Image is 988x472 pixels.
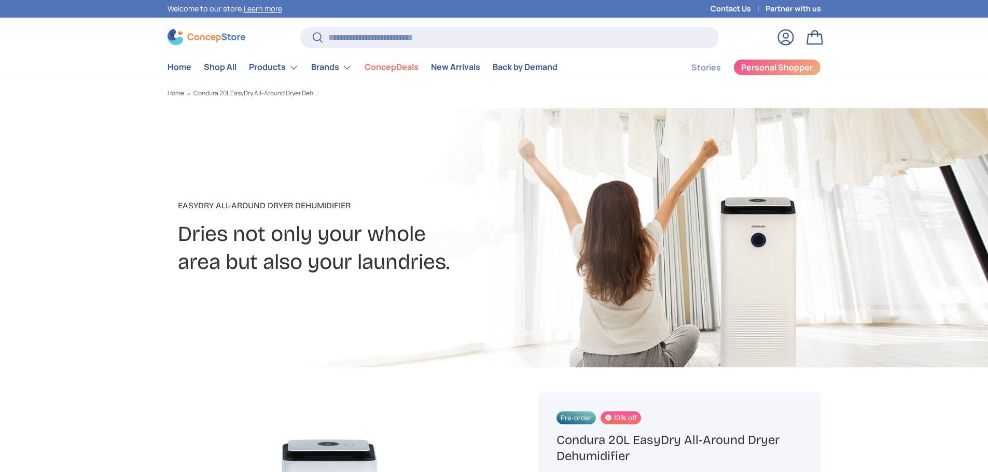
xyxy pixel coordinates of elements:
a: Personal Shopper [733,59,821,76]
a: Home [168,90,184,96]
nav: Secondary [666,57,821,78]
a: Learn more [244,4,282,13]
nav: Primary [168,57,558,78]
h2: Dries not only your whole area but also your laundries. [178,220,576,276]
p: EasyDry All-Around Dryer Dehumidifier [178,199,576,212]
span: 10% off [601,411,641,424]
a: Home [168,57,191,77]
span: Personal Shopper [741,63,813,71]
a: Brands [311,57,352,78]
a: Products [249,57,299,78]
h1: Condura 20L EasyDry All-Around Dryer Dehumidifier [556,432,802,464]
a: ConcepDeals [365,57,419,77]
a: Shop All [204,57,236,77]
a: Back by Demand [493,57,558,77]
a: New Arrivals [431,57,480,77]
a: Stories [691,58,721,78]
a: Condura 20L EasyDry All-Around Dryer Dehumidifier [193,90,318,96]
img: ConcepStore [168,29,245,45]
p: Welcome to our store. [168,3,282,15]
summary: Products [243,57,305,78]
a: Partner with us [766,3,821,15]
summary: Brands [305,57,358,78]
a: Contact Us [711,3,766,15]
span: Pre-order [556,411,596,424]
nav: Breadcrumbs [168,89,514,98]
